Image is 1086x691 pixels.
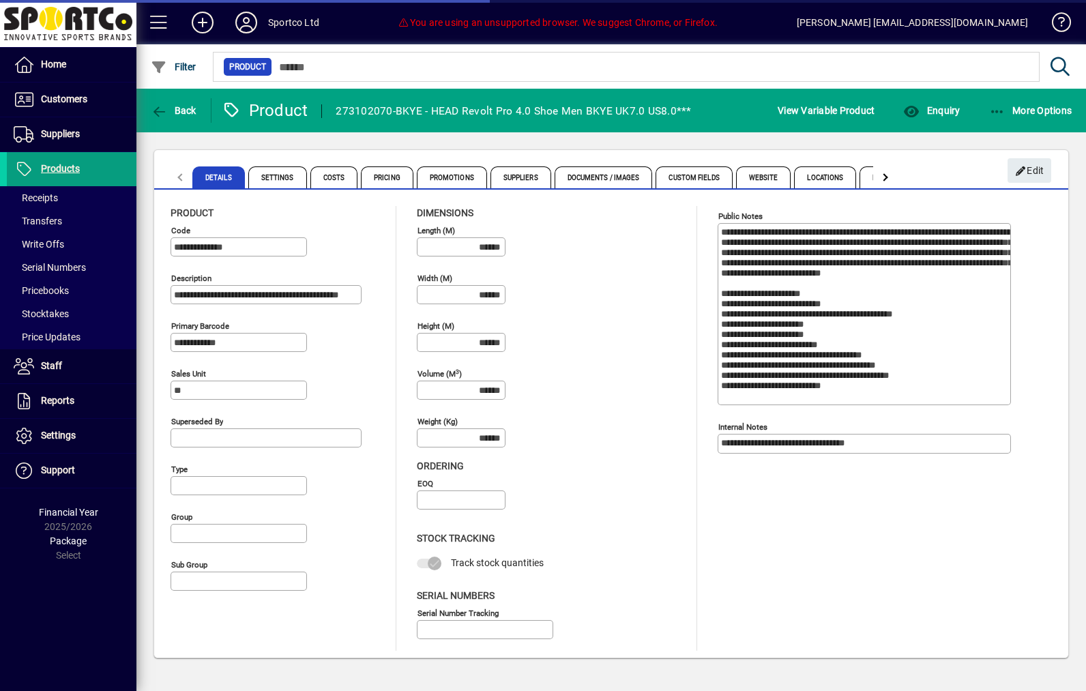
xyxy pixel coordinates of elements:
[14,332,80,342] span: Price Updates
[7,117,136,151] a: Suppliers
[14,308,69,319] span: Stocktakes
[41,465,75,475] span: Support
[39,507,98,518] span: Financial Year
[310,166,358,188] span: Costs
[41,360,62,371] span: Staff
[7,349,136,383] a: Staff
[224,10,268,35] button: Profile
[14,262,86,273] span: Serial Numbers
[1008,158,1051,183] button: Edit
[7,256,136,279] a: Serial Numbers
[248,166,307,188] span: Settings
[171,417,223,426] mat-label: Superseded by
[417,460,464,471] span: Ordering
[268,12,319,33] div: Sportco Ltd
[7,279,136,302] a: Pricebooks
[41,128,80,139] span: Suppliers
[14,192,58,203] span: Receipts
[1015,160,1044,182] span: Edit
[736,166,791,188] span: Website
[718,422,767,432] mat-label: Internal Notes
[192,166,245,188] span: Details
[41,93,87,104] span: Customers
[417,479,433,488] mat-label: EOQ
[989,105,1072,116] span: More Options
[417,321,454,331] mat-label: Height (m)
[417,590,495,601] span: Serial Numbers
[7,186,136,209] a: Receipts
[417,417,458,426] mat-label: Weight (Kg)
[417,226,455,235] mat-label: Length (m)
[171,512,192,522] mat-label: Group
[7,48,136,82] a: Home
[336,100,691,122] div: 273102070-BKYE - HEAD Revolt Pro 4.0 Shoe Men BKYE UK7.0 US8.0***
[171,369,206,379] mat-label: Sales unit
[222,100,308,121] div: Product
[417,166,487,188] span: Promotions
[555,166,653,188] span: Documents / Images
[398,17,718,28] span: You are using an unsupported browser. We suggest Chrome, or Firefox.
[14,239,64,250] span: Write Offs
[456,368,459,374] sup: 3
[903,105,960,116] span: Enquiry
[794,166,856,188] span: Locations
[417,533,495,544] span: Stock Tracking
[417,274,452,283] mat-label: Width (m)
[136,98,211,123] app-page-header-button: Back
[151,105,196,116] span: Back
[860,166,918,188] span: Prompts
[774,98,878,123] button: View Variable Product
[778,100,875,121] span: View Variable Product
[7,233,136,256] a: Write Offs
[7,419,136,453] a: Settings
[797,12,1028,33] div: [PERSON_NAME] [EMAIL_ADDRESS][DOMAIN_NAME]
[41,163,80,174] span: Products
[986,98,1076,123] button: More Options
[7,454,136,488] a: Support
[451,557,544,568] span: Track stock quantities
[171,207,214,218] span: Product
[181,10,224,35] button: Add
[656,166,732,188] span: Custom Fields
[147,55,200,79] button: Filter
[7,325,136,349] a: Price Updates
[417,369,462,379] mat-label: Volume (m )
[490,166,551,188] span: Suppliers
[147,98,200,123] button: Back
[14,216,62,226] span: Transfers
[361,166,413,188] span: Pricing
[171,465,188,474] mat-label: Type
[7,384,136,418] a: Reports
[14,285,69,296] span: Pricebooks
[151,61,196,72] span: Filter
[417,608,499,617] mat-label: Serial Number tracking
[1042,3,1069,47] a: Knowledge Base
[718,211,763,221] mat-label: Public Notes
[41,395,74,406] span: Reports
[171,226,190,235] mat-label: Code
[417,207,473,218] span: Dimensions
[229,60,266,74] span: Product
[50,535,87,546] span: Package
[7,83,136,117] a: Customers
[171,321,229,331] mat-label: Primary barcode
[41,59,66,70] span: Home
[900,98,963,123] button: Enquiry
[41,430,76,441] span: Settings
[7,209,136,233] a: Transfers
[171,274,211,283] mat-label: Description
[171,560,207,570] mat-label: Sub group
[7,302,136,325] a: Stocktakes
